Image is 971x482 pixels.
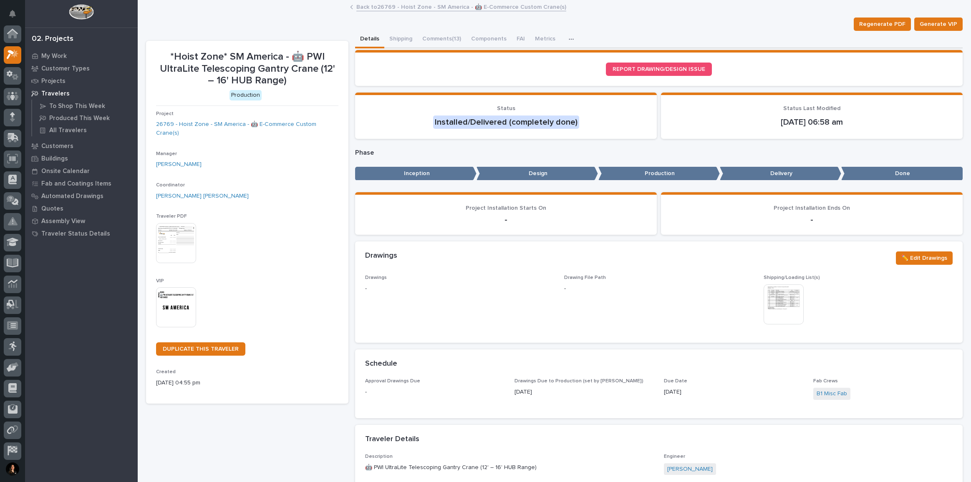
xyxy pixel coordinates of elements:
span: Shipping/Loading List(s) [764,275,820,280]
p: 🤖 PWI UltraLite Telescoping Gantry Crane (12' – 16' HUB Range) [365,463,654,472]
h2: Drawings [365,251,397,261]
a: Produced This Week [32,112,138,124]
button: Details [355,31,384,48]
a: 26769 - Hoist Zone - SM America - 🤖 E-Commerce Custom Crane(s) [156,120,338,138]
button: Generate VIP [914,18,963,31]
span: Engineer [664,454,685,459]
p: - [365,388,504,397]
a: My Work [25,50,138,62]
p: Onsite Calendar [41,168,90,175]
p: Quotes [41,205,63,213]
p: Automated Drawings [41,193,103,200]
a: DUPLICATE THIS TRAVELER [156,342,245,356]
p: Customer Types [41,65,90,73]
span: Generate VIP [920,19,957,29]
span: REPORT DRAWING/DESIGN ISSUE [613,66,705,72]
a: Travelers [25,87,138,100]
a: B1 Misc Fab [817,389,847,398]
span: Coordinator [156,183,185,188]
p: Assembly View [41,218,85,225]
div: Installed/Delivered (completely done) [433,115,579,129]
p: Done [841,167,963,181]
p: *Hoist Zone* SM America - 🤖 PWI UltraLite Telescoping Gantry Crane (12' – 16' HUB Range) [156,51,338,87]
button: FAI [512,31,530,48]
span: VIP [156,279,164,284]
button: users-avatar [4,460,21,478]
span: Description [365,454,393,459]
a: Onsite Calendar [25,165,138,177]
p: Inception [355,167,477,181]
span: Traveler PDF [156,214,187,219]
a: Traveler Status Details [25,227,138,240]
span: Due Date [664,379,687,384]
a: Buildings [25,152,138,165]
p: Projects [41,78,66,85]
p: Buildings [41,155,68,163]
span: Project Installation Ends On [774,205,850,211]
span: Created [156,369,176,374]
a: All Travelers [32,124,138,136]
p: To Shop This Week [49,103,105,110]
span: Project [156,111,174,116]
a: To Shop This Week [32,100,138,112]
a: Fab and Coatings Items [25,177,138,190]
a: Assembly View [25,215,138,227]
div: Production [230,90,262,100]
span: Manager [156,151,177,156]
p: [DATE] [515,388,654,397]
p: Phase [355,149,963,157]
p: Customers [41,143,73,150]
span: Project Installation Starts On [466,205,546,211]
a: Automated Drawings [25,190,138,202]
span: DUPLICATE THIS TRAVELER [163,346,239,352]
button: Metrics [530,31,560,48]
div: 02. Projects [32,35,73,44]
button: Comments (13) [417,31,466,48]
p: Fab and Coatings Items [41,180,111,188]
span: Drawings [365,275,387,280]
h2: Schedule [365,359,397,369]
span: Status [497,105,515,111]
button: Components [466,31,512,48]
p: [DATE] [664,388,803,397]
p: - [671,215,953,225]
p: All Travelers [49,127,87,134]
p: My Work [41,53,67,60]
a: REPORT DRAWING/DESIGN ISSUE [606,63,712,76]
p: Traveler Status Details [41,230,110,238]
button: Notifications [4,5,21,23]
p: - [365,284,554,293]
p: - [564,284,566,293]
p: Produced This Week [49,115,110,122]
img: Workspace Logo [69,4,93,20]
span: Regenerate PDF [859,19,905,29]
span: Approval Drawings Due [365,379,420,384]
button: ✏️ Edit Drawings [896,251,953,265]
p: [DATE] 04:55 pm [156,379,338,387]
h2: Traveler Details [365,435,419,444]
span: Drawing File Path [564,275,606,280]
a: [PERSON_NAME] [156,160,202,169]
a: Back to26769 - Hoist Zone - SM America - 🤖 E-Commerce Custom Crane(s) [356,2,566,11]
a: Quotes [25,202,138,215]
button: Regenerate PDF [854,18,911,31]
p: Travelers [41,90,70,98]
span: Fab Crews [813,379,838,384]
span: ✏️ Edit Drawings [901,253,947,263]
button: Shipping [384,31,417,48]
p: Design [477,167,598,181]
p: Delivery [720,167,841,181]
a: Customers [25,140,138,152]
p: Production [598,167,720,181]
span: Drawings Due to Production (set by [PERSON_NAME]) [515,379,643,384]
a: Projects [25,75,138,87]
p: [DATE] 06:58 am [671,117,953,127]
a: [PERSON_NAME] [667,465,713,474]
p: - [365,215,647,225]
a: [PERSON_NAME] [PERSON_NAME] [156,192,249,201]
span: Status Last Modified [783,105,840,111]
div: Notifications [10,10,21,23]
a: Customer Types [25,62,138,75]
